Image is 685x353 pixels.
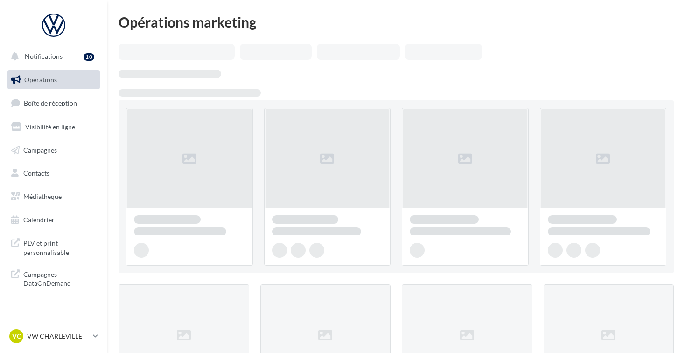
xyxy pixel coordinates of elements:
[23,146,57,154] span: Campagnes
[6,141,102,160] a: Campagnes
[25,52,63,60] span: Notifications
[12,332,21,341] span: VC
[25,123,75,131] span: Visibilité en ligne
[27,332,89,341] p: VW CHARLEVILLE
[6,47,98,66] button: Notifications 10
[6,163,102,183] a: Contacts
[6,70,102,90] a: Opérations
[84,53,94,61] div: 10
[6,93,102,113] a: Boîte de réception
[23,169,49,177] span: Contacts
[6,233,102,261] a: PLV et print personnalisable
[7,327,100,345] a: VC VW CHARLEVILLE
[23,268,96,288] span: Campagnes DataOnDemand
[24,99,77,107] span: Boîte de réception
[23,192,62,200] span: Médiathèque
[23,216,55,224] span: Calendrier
[23,237,96,257] span: PLV et print personnalisable
[6,117,102,137] a: Visibilité en ligne
[6,210,102,230] a: Calendrier
[6,264,102,292] a: Campagnes DataOnDemand
[24,76,57,84] span: Opérations
[119,15,674,29] div: Opérations marketing
[6,187,102,206] a: Médiathèque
